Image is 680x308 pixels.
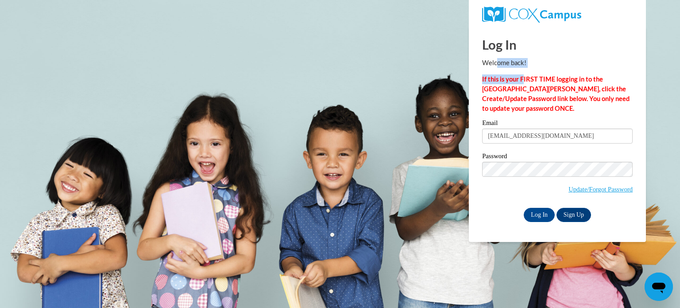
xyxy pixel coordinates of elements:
label: Email [482,120,633,129]
img: COX Campus [482,7,581,23]
label: Password [482,153,633,162]
h1: Log In [482,35,633,54]
a: COX Campus [482,7,633,23]
strong: If this is your FIRST TIME logging in to the [GEOGRAPHIC_DATA][PERSON_NAME], click the Create/Upd... [482,75,630,112]
iframe: Button to launch messaging window [645,273,673,301]
p: Welcome back! [482,58,633,68]
a: Sign Up [556,208,591,222]
input: Log In [524,208,555,222]
a: Update/Forgot Password [568,186,633,193]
